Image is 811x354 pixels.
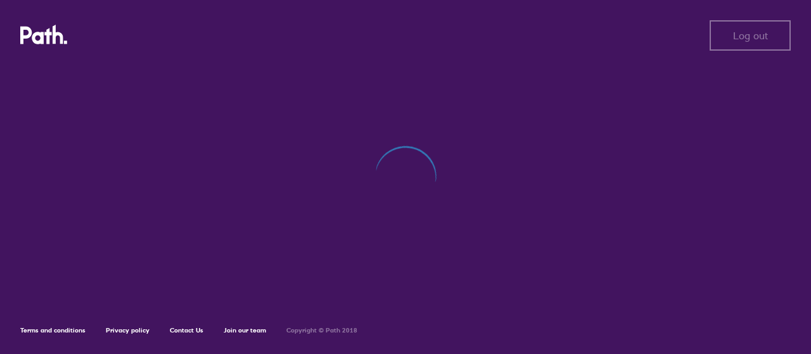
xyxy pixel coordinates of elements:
[170,326,203,334] a: Contact Us
[106,326,150,334] a: Privacy policy
[286,327,357,334] h6: Copyright © Path 2018
[710,20,791,51] button: Log out
[733,30,768,41] span: Log out
[20,326,86,334] a: Terms and conditions
[224,326,266,334] a: Join our team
